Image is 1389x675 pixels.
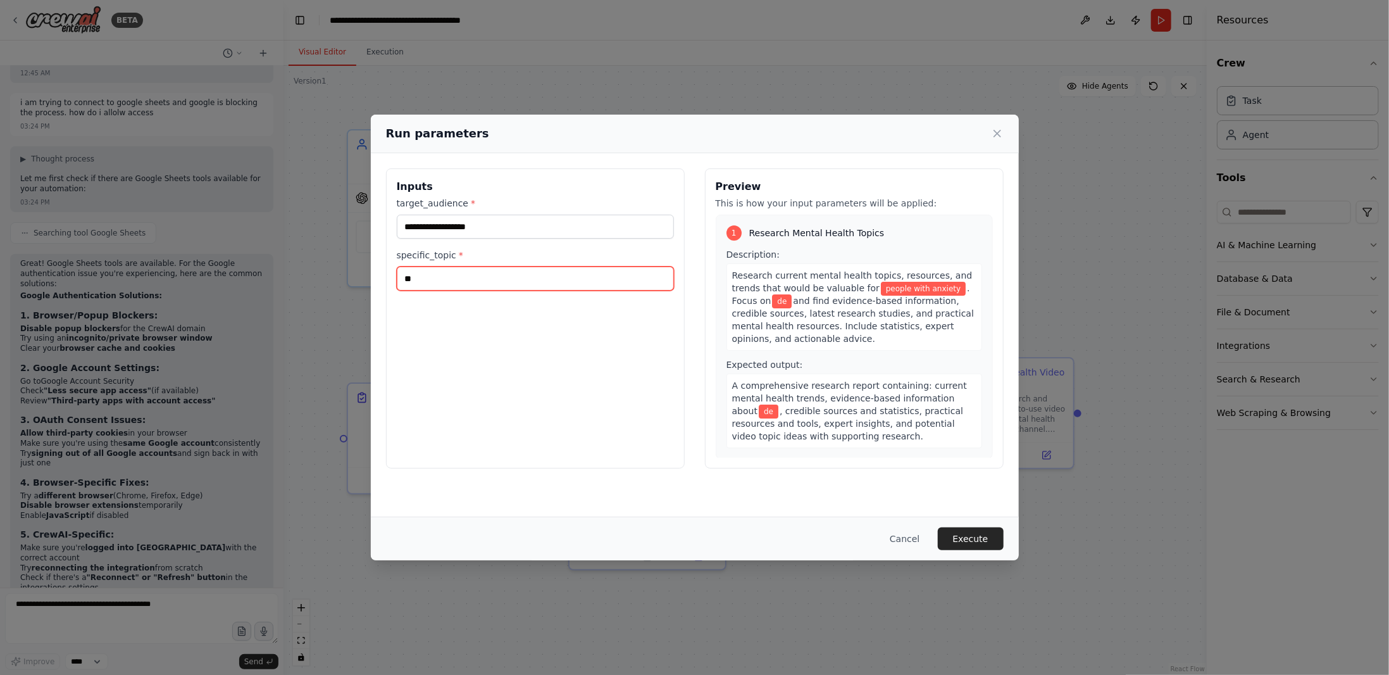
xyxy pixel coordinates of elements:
[880,527,930,550] button: Cancel
[397,179,674,194] h3: Inputs
[716,197,993,210] p: This is how your input parameters will be applied:
[726,225,742,241] div: 1
[716,179,993,194] h3: Preview
[938,527,1004,550] button: Execute
[386,125,489,142] h2: Run parameters
[726,249,780,260] span: Description:
[397,249,674,262] label: specific_topic
[772,294,792,308] span: Variable: specific_topic
[732,296,974,344] span: and find evidence-based information, credible sources, latest research studies, and practical men...
[749,227,885,239] span: Research Mental Health Topics
[732,381,967,416] span: A comprehensive research report containing: current mental health trends, evidence-based informat...
[732,270,973,293] span: Research current mental health topics, resources, and trends that would be valuable for
[397,197,674,210] label: target_audience
[759,405,778,419] span: Variable: specific_topic
[881,282,966,296] span: Variable: target_audience
[732,406,963,441] span: , credible sources and statistics, practical resources and tools, expert insights, and potential ...
[726,360,803,370] span: Expected output:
